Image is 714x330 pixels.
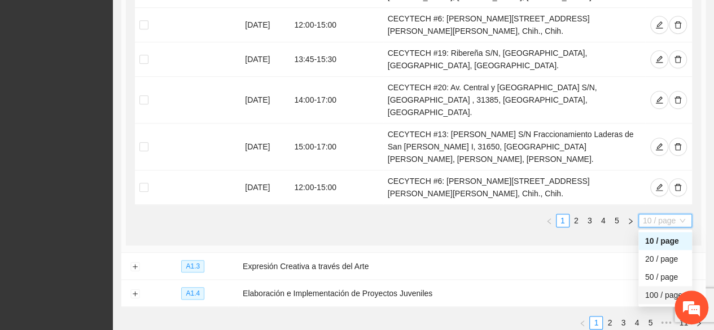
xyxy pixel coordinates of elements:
td: [DATE] [240,42,290,77]
a: 5 [644,316,656,329]
span: delete [674,96,682,105]
span: delete [674,21,682,30]
div: Chatee con nosotros ahora [59,58,190,72]
li: 3 [616,316,630,329]
td: [DATE] [240,8,290,42]
div: 100 / page [638,286,692,304]
td: 12:00 - 15:00 [290,170,383,205]
a: 3 [617,316,629,329]
td: Elaboración e Implementación de Proyectos Juveniles [238,280,706,307]
a: 2 [603,316,616,329]
td: 12:00 - 15:00 [290,8,383,42]
div: 50 / page [645,271,685,283]
a: 3 [584,214,596,227]
a: 5 [611,214,623,227]
span: A1.4 [181,287,204,300]
button: delete [669,16,687,34]
button: edit [650,178,668,196]
button: edit [650,138,668,156]
span: left [546,218,553,225]
button: left [576,316,589,329]
td: CECYTECH #19: Ribereña S/N, [GEOGRAPHIC_DATA], [GEOGRAPHIC_DATA], [GEOGRAPHIC_DATA]. [383,42,645,77]
li: 2 [570,214,583,227]
div: 20 / page [638,250,692,268]
li: 2 [603,316,616,329]
li: Next Page [624,214,637,227]
a: 2 [570,214,582,227]
td: CECYTECH #13: [PERSON_NAME] S/N Fraccionamiento Laderas de San [PERSON_NAME] I, 31650, [GEOGRAPHI... [383,124,645,170]
a: 1 [590,316,602,329]
td: CECYTECH #20: Av. Central y [GEOGRAPHIC_DATA] S/N, [GEOGRAPHIC_DATA] , 31385, [GEOGRAPHIC_DATA], ... [383,77,645,124]
td: 15:00 - 17:00 [290,124,383,170]
button: Expand row [130,289,139,298]
span: left [579,320,586,327]
span: Estamos en línea. [65,104,156,218]
div: 10 / page [645,235,685,247]
span: edit [655,21,663,30]
button: delete [669,178,687,196]
td: Expresión Creativa a través del Arte [238,253,706,280]
div: 10 / page [638,232,692,250]
li: 1 [589,316,603,329]
span: delete [674,183,682,192]
div: Minimizar ventana de chat en vivo [185,6,212,33]
li: Previous Page [542,214,556,227]
span: edit [655,183,663,192]
td: [DATE] [240,77,290,124]
a: 4 [630,316,643,329]
td: [DATE] [240,170,290,205]
span: edit [655,55,663,64]
textarea: Escriba su mensaje y pulse “Intro” [6,214,215,254]
td: 14:00 - 17:00 [290,77,383,124]
span: delete [674,143,682,152]
button: right [624,214,637,227]
span: 10 / page [643,214,687,227]
span: delete [674,55,682,64]
li: 4 [597,214,610,227]
button: delete [669,50,687,68]
span: A1.3 [181,260,204,272]
button: left [542,214,556,227]
a: 1 [557,214,569,227]
div: Page Size [638,214,692,227]
li: Next 5 Pages [657,316,675,329]
button: delete [669,138,687,156]
div: 100 / page [645,289,685,301]
button: right [692,316,706,329]
td: CECYTECH #6: [PERSON_NAME][STREET_ADDRESS][PERSON_NAME][PERSON_NAME], Chih., Chih. [383,170,645,205]
span: edit [655,143,663,152]
a: 4 [597,214,610,227]
button: Expand row [130,262,139,271]
button: delete [669,91,687,109]
span: right [627,218,634,225]
button: edit [650,16,668,34]
li: 5 [643,316,657,329]
td: 13:45 - 15:30 [290,42,383,77]
li: Previous Page [576,316,589,329]
li: Next Page [692,316,706,329]
button: edit [650,50,668,68]
td: CECYTECH #6: [PERSON_NAME][STREET_ADDRESS][PERSON_NAME][PERSON_NAME], Chih., Chih. [383,8,645,42]
span: ••• [657,316,675,329]
button: edit [650,91,668,109]
td: [DATE] [240,124,290,170]
div: 20 / page [645,253,685,265]
div: 50 / page [638,268,692,286]
span: edit [655,96,663,105]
